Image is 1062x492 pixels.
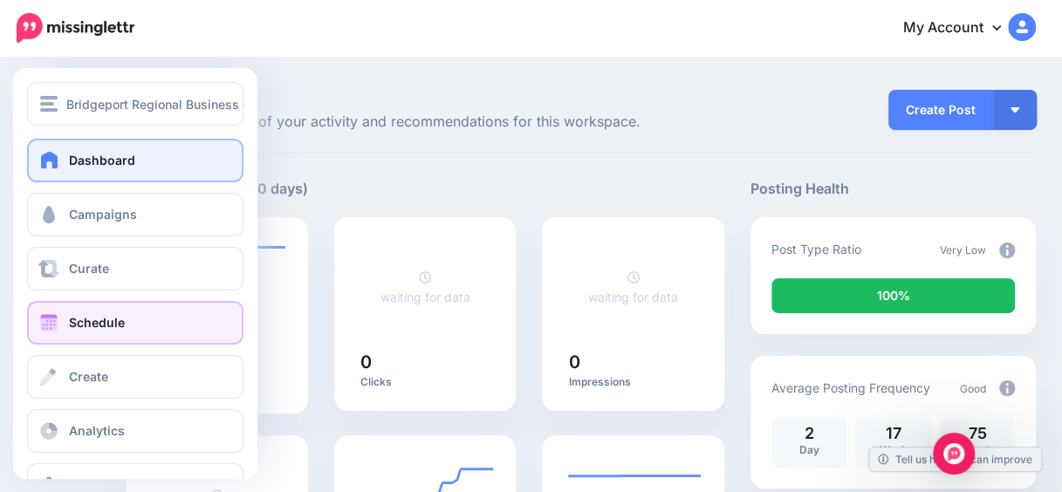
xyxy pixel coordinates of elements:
a: Curate [27,247,243,290]
span: Campaigns [69,207,137,222]
span: Curate [69,261,109,276]
a: Schedule [27,301,243,345]
span: Create [69,369,108,384]
p: Impressions [568,375,697,389]
a: Create [27,355,243,399]
span: Good [960,382,986,395]
img: info-circle-grey.png [999,380,1015,396]
span: Month [962,443,993,456]
h5: 0 [360,353,490,371]
a: Campaigns [27,193,243,236]
p: Average Posting Frequency [771,378,930,398]
h5: 0 [568,353,697,371]
p: 17 [864,426,922,441]
a: waiting for data [588,270,678,304]
button: Bridgeport Regional Business Council [27,82,243,126]
p: Post Type Ratio [771,239,861,259]
p: 2 [780,426,838,441]
a: waiting for data [380,270,470,304]
img: arrow-down-white.png [1011,107,1019,113]
h5: Posting Health [750,178,1036,200]
span: Bridgeport Regional Business Council [66,94,286,114]
a: Analytics [27,409,243,453]
div: 100% of your posts in the last 30 days were manually created (i.e. were not from Drip Campaigns o... [771,278,1015,313]
img: menu.png [40,96,58,112]
a: Tell us how we can improve [869,448,1041,471]
span: Schedule [69,315,125,330]
p: 75 [949,426,1006,441]
span: Day [798,443,819,456]
a: My Account [886,7,1036,50]
span: Analytics [69,423,125,438]
span: Week [879,443,907,456]
span: Very Low [940,243,986,256]
img: info-circle-grey.png [999,243,1015,258]
span: Here's an overview of your activity and recommendations for this workspace. [127,111,724,133]
a: Dashboard [27,139,243,182]
img: Missinglettr [17,13,134,43]
span: Settings [69,477,119,492]
p: Clicks [360,375,490,389]
span: Dashboard [69,153,135,167]
div: Open Intercom Messenger [933,433,975,475]
a: Create Post [888,90,993,130]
